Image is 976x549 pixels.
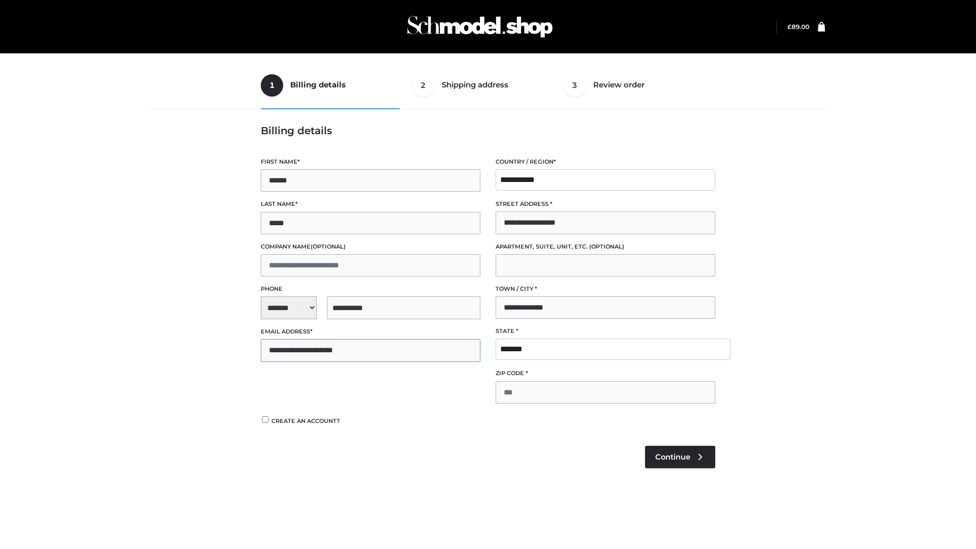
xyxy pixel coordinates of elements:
label: Country / Region [496,157,715,167]
input: Create an account? [261,416,270,423]
label: Phone [261,284,480,294]
label: Email address [261,327,480,337]
a: £89.00 [787,23,809,30]
bdi: 89.00 [787,23,809,30]
h3: Billing details [261,125,715,137]
label: Last name [261,199,480,209]
a: Continue [645,446,715,468]
label: First name [261,157,480,167]
span: Create an account? [271,417,340,424]
label: State [496,326,715,336]
label: Company name [261,242,480,252]
span: Continue [655,452,690,462]
label: Street address [496,199,715,209]
span: (optional) [589,243,624,250]
label: Apartment, suite, unit, etc. [496,242,715,252]
span: (optional) [311,243,346,250]
label: Town / City [496,284,715,294]
label: ZIP Code [496,369,715,378]
img: Schmodel Admin 964 [404,7,556,47]
span: £ [787,23,791,30]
